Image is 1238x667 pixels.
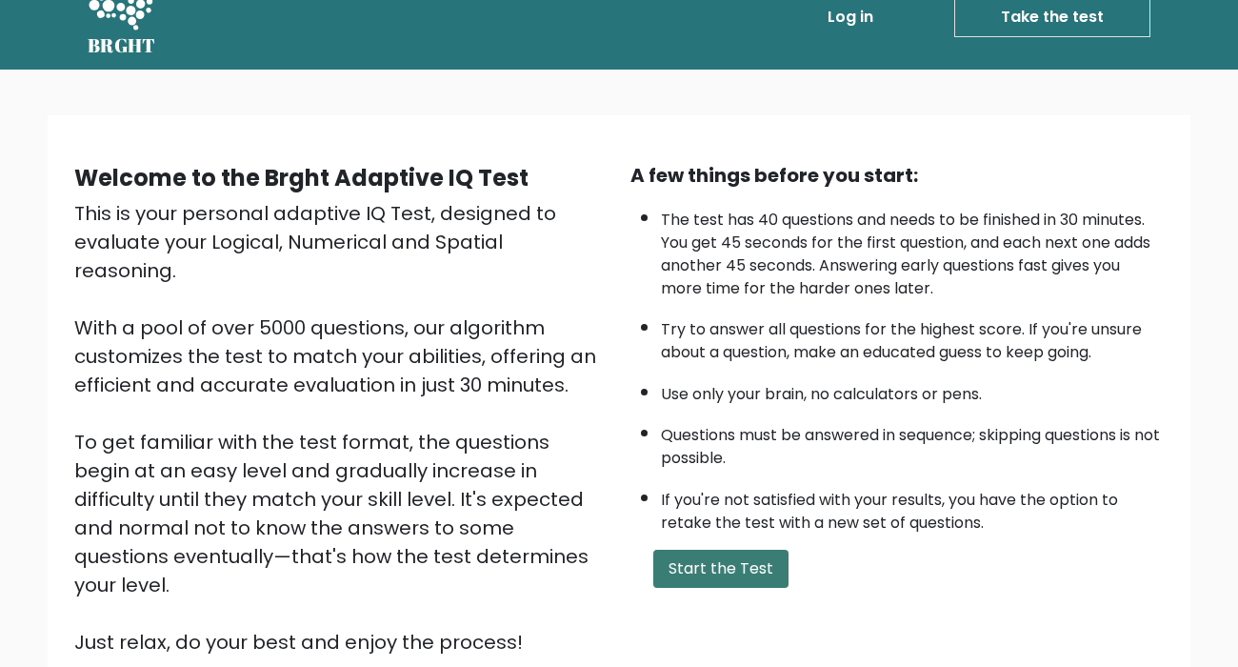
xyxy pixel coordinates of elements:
[630,161,1164,190] div: A few things before you start:
[653,550,789,588] button: Start the Test
[661,374,1164,406] li: Use only your brain, no calculators or pens.
[661,309,1164,364] li: Try to answer all questions for the highest score. If you're unsure about a question, make an edu...
[74,162,529,193] b: Welcome to the Brght Adaptive IQ Test
[74,199,608,657] div: This is your personal adaptive IQ Test, designed to evaluate your Logical, Numerical and Spatial ...
[661,479,1164,535] li: If you're not satisfied with your results, you have the option to retake the test with a new set ...
[661,199,1164,300] li: The test has 40 questions and needs to be finished in 30 minutes. You get 45 seconds for the firs...
[88,34,156,57] h5: BRGHT
[661,414,1164,470] li: Questions must be answered in sequence; skipping questions is not possible.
